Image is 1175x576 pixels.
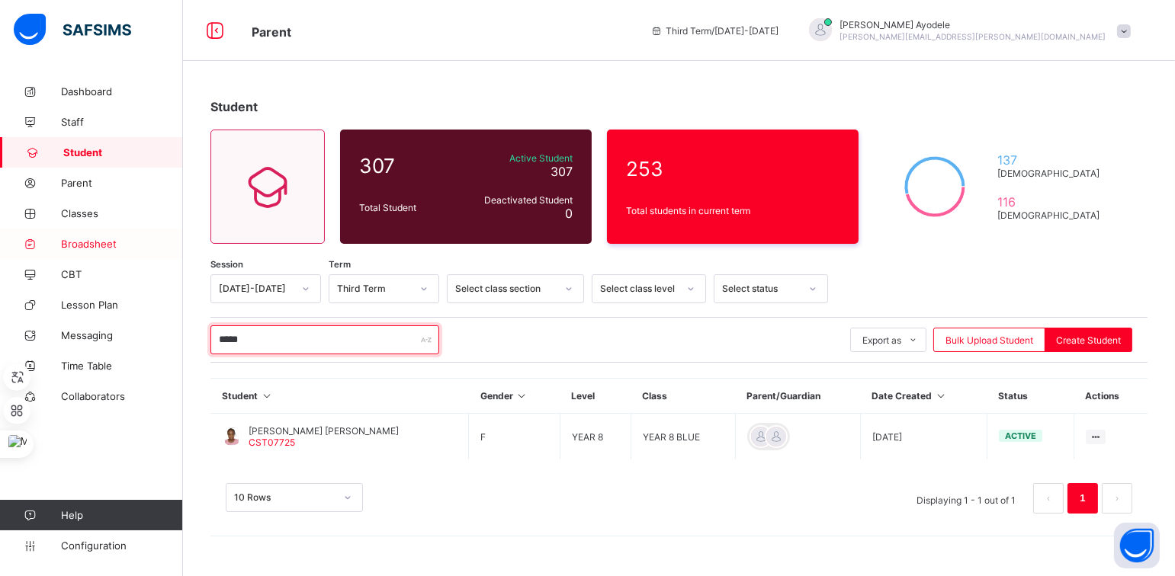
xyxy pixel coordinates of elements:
span: CST07725 [249,437,295,448]
img: safsims [14,14,131,46]
div: Third Term [337,283,411,295]
a: 1 [1075,488,1090,508]
i: Sort in Ascending Order [934,390,947,402]
span: Dashboard [61,85,183,98]
th: Class [631,379,735,414]
th: Student [211,379,469,414]
span: Messaging [61,329,183,341]
li: 上一页 [1033,483,1064,514]
td: [DATE] [860,414,987,460]
span: Active Student [464,152,573,164]
span: Parent [252,24,291,40]
span: Export as [862,334,901,346]
span: Help [61,509,182,521]
i: Sort in Ascending Order [261,390,274,402]
th: Parent/Guardian [735,379,860,414]
span: Classes [61,207,183,219]
span: Session [210,259,243,270]
span: Lesson Plan [61,299,183,311]
li: Displaying 1 - 1 out of 1 [905,483,1027,514]
span: Collaborators [61,390,183,402]
span: Total students in current term [626,205,840,216]
span: 307 [551,164,573,179]
div: Select status [722,283,800,295]
span: Broadsheet [61,238,183,250]
span: Student [63,146,183,158]
span: 137 [997,152,1106,168]
span: 116 [997,194,1106,210]
button: prev page [1033,483,1064,514]
button: Open asap [1114,523,1160,568]
span: [PERSON_NAME][EMAIL_ADDRESS][PERSON_NAME][DOMAIN_NAME] [840,32,1106,41]
div: Select class section [455,283,556,295]
span: [PERSON_NAME] [PERSON_NAME] [249,425,399,437]
span: Student [210,99,258,114]
li: 下一页 [1102,483,1132,514]
div: [DATE]-[DATE] [219,283,293,295]
span: [DEMOGRAPHIC_DATA] [997,210,1106,221]
i: Sort in Ascending Order [515,390,528,402]
button: next page [1102,483,1132,514]
span: Bulk Upload Student [945,334,1033,346]
th: Level [560,379,631,414]
span: CBT [61,268,183,280]
span: Term [329,259,351,270]
div: 10 Rows [234,492,335,504]
span: [PERSON_NAME] Ayodele [840,19,1106,30]
span: Create Student [1056,334,1121,346]
th: Actions [1074,379,1148,414]
td: YEAR 8 [560,414,631,460]
div: Total Student [355,198,461,217]
div: Select class level [600,283,678,295]
th: Date Created [860,379,987,414]
div: SolomonAyodele [794,18,1138,43]
li: 1 [1067,483,1098,514]
span: [DEMOGRAPHIC_DATA] [997,168,1106,179]
span: session/term information [650,25,779,37]
th: Gender [469,379,560,414]
span: Time Table [61,360,183,372]
span: 307 [359,154,457,178]
span: active [1005,430,1036,441]
td: F [469,414,560,460]
span: Staff [61,116,183,128]
span: Parent [61,177,183,189]
span: 0 [565,206,573,221]
span: 253 [626,157,840,181]
th: Status [987,379,1074,414]
td: YEAR 8 BLUE [631,414,735,460]
span: Configuration [61,539,182,552]
span: Deactivated Student [464,194,573,206]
